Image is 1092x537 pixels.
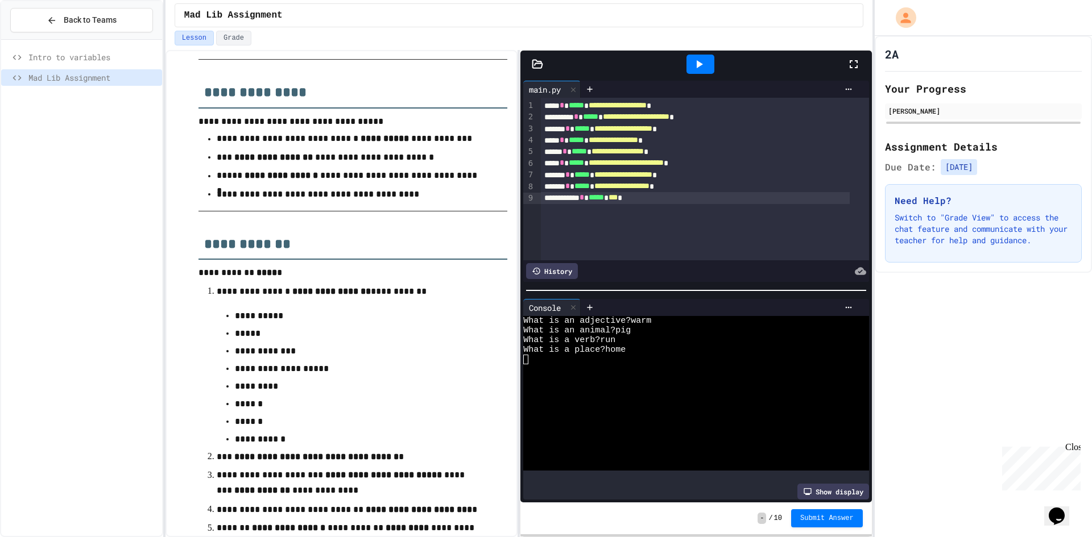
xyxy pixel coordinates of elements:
h3: Need Help? [895,194,1072,207]
h1: 2A [885,46,899,62]
button: Grade [216,31,251,45]
span: Back to Teams [64,14,117,26]
span: [DATE] [941,159,977,175]
div: 2 [523,111,535,123]
span: What is an animal?pig [523,326,631,335]
span: - [758,513,766,524]
div: 8 [523,181,535,193]
span: What is an adjective?warm [523,316,651,326]
span: / [768,514,772,523]
div: 1 [523,100,535,111]
h2: Your Progress [885,81,1082,97]
span: Mad Lib Assignment [184,9,283,22]
div: Console [523,302,566,314]
h2: Assignment Details [885,139,1082,155]
div: 4 [523,135,535,146]
span: 10 [774,514,782,523]
button: Lesson [175,31,214,45]
div: main.py [523,84,566,95]
div: My Account [884,5,919,31]
span: What is a verb?run [523,335,615,345]
iframe: chat widget [1044,492,1081,526]
div: Show display [797,484,869,499]
iframe: chat widget [998,442,1081,490]
span: What is a place?home [523,345,626,355]
div: 6 [523,158,535,169]
div: Console [523,299,581,316]
span: Submit Answer [800,514,854,523]
div: 3 [523,123,535,135]
span: Due Date: [885,160,936,174]
div: main.py [523,81,581,98]
span: Mad Lib Assignment [28,72,158,84]
div: Chat with us now!Close [5,5,78,72]
span: Intro to variables [28,51,158,63]
div: 5 [523,146,535,157]
div: [PERSON_NAME] [888,106,1078,116]
div: 9 [523,193,535,204]
div: 7 [523,169,535,181]
button: Back to Teams [10,8,153,32]
button: Submit Answer [791,509,863,527]
div: History [526,263,578,279]
p: Switch to "Grade View" to access the chat feature and communicate with your teacher for help and ... [895,212,1072,246]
